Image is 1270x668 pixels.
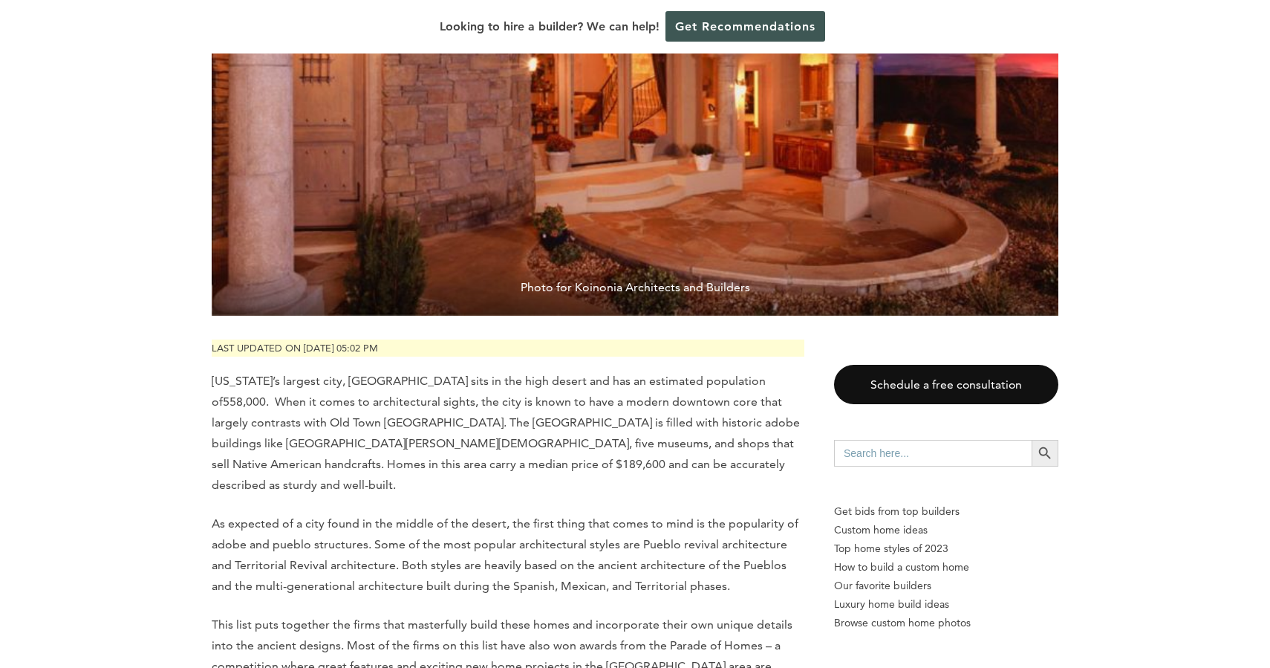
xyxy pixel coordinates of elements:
a: Custom home ideas [834,521,1058,539]
a: Our favorite builders [834,577,1058,595]
span: As expected of a city found in the middle of the desert, the first thing that comes to mind is th... [212,516,798,593]
input: Search here... [834,440,1032,467]
a: How to build a custom home [834,558,1058,577]
a: Schedule a free consultation [834,365,1058,404]
a: Get Recommendations [665,11,825,42]
span: Photo for Koinonia Architects and Builders [212,265,1058,316]
a: Luxury home build ideas [834,595,1058,614]
p: Last updated on [DATE] 05:02 pm [212,340,804,357]
span: 558,000. When it comes to architectural sights, the city is known to have a modern downtown core ... [212,395,800,492]
a: Top home styles of 2023 [834,539,1058,558]
p: Get bids from top builders [834,502,1058,521]
svg: Search [1037,445,1053,461]
a: Browse custom home photos [834,614,1058,632]
span: [US_STATE]’s largest city, [GEOGRAPHIC_DATA] sits in the high desert and has an estimated populat... [212,374,766,409]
